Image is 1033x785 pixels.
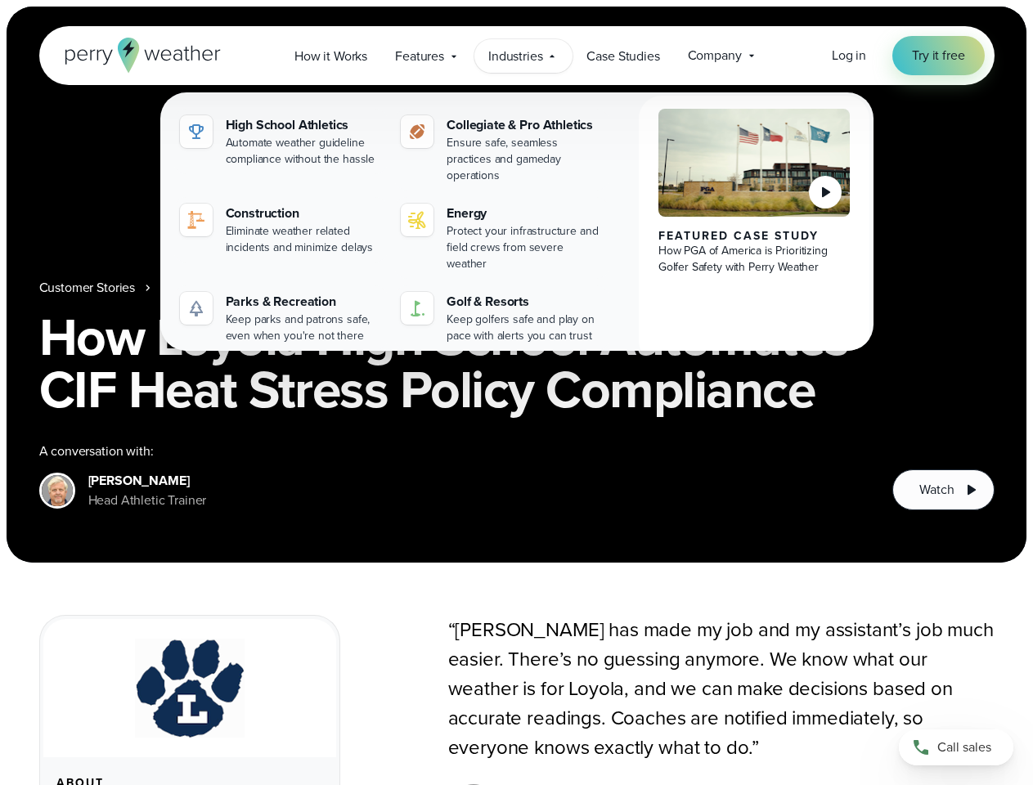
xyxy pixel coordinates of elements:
[832,46,866,65] a: Log in
[186,122,206,141] img: highschool-icon.svg
[892,36,984,75] a: Try it free
[488,47,542,66] span: Industries
[226,292,382,312] div: Parks & Recreation
[226,312,382,344] div: Keep parks and patrons safe, even when you're not there
[407,210,427,230] img: energy-icon@2x-1.svg
[394,109,609,191] a: Collegiate & Pro Athletics Ensure safe, seamless practices and gameday operations
[586,47,659,66] span: Case Studies
[447,204,603,223] div: Energy
[39,278,995,298] nav: Breadcrumb
[395,47,444,66] span: Features
[937,738,991,757] span: Call sales
[186,298,206,318] img: parks-icon-grey.svg
[899,729,1013,765] a: Call sales
[39,442,867,461] div: A conversation with:
[173,109,388,174] a: High School Athletics Automate weather guideline compliance without the hassle
[186,210,206,230] img: noun-crane-7630938-1@2x.svg
[447,135,603,184] div: Ensure safe, seamless practices and gameday operations
[88,491,207,510] div: Head Athletic Trainer
[88,471,207,491] div: [PERSON_NAME]
[39,278,136,298] a: Customer Stories
[912,46,964,65] span: Try it free
[448,615,995,762] p: “[PERSON_NAME] has made my job and my assistant’s job much easier. There’s no guessing anymore. W...
[447,223,603,272] div: Protect your infrastructure and field crews from severe weather
[281,39,381,73] a: How it Works
[294,47,367,66] span: How it Works
[39,311,995,415] h1: How Loyola High School Automates CIF Heat Stress Policy Compliance
[447,292,603,312] div: Golf & Resorts
[447,312,603,344] div: Keep golfers safe and play on pace with alerts you can trust
[407,298,427,318] img: golf-iconV2.svg
[226,135,382,168] div: Automate weather guideline compliance without the hassle
[688,46,742,65] span: Company
[407,122,427,141] img: proathletics-icon@2x-1.svg
[447,115,603,135] div: Collegiate & Pro Athletics
[394,285,609,351] a: Golf & Resorts Keep golfers safe and play on pace with alerts you can trust
[394,197,609,279] a: Energy Protect your infrastructure and field crews from severe weather
[639,96,870,364] a: PGA of America, Frisco Campus Featured Case Study How PGA of America is Prioritizing Golfer Safet...
[173,197,388,262] a: Construction Eliminate weather related incidents and minimize delays
[658,243,851,276] div: How PGA of America is Prioritizing Golfer Safety with Perry Weather
[173,285,388,351] a: Parks & Recreation Keep parks and patrons safe, even when you're not there
[658,230,851,243] div: Featured Case Study
[226,223,382,256] div: Eliminate weather related incidents and minimize delays
[658,109,851,217] img: PGA of America, Frisco Campus
[226,204,382,223] div: Construction
[892,469,994,510] button: Watch
[573,39,673,73] a: Case Studies
[226,115,382,135] div: High School Athletics
[919,480,954,500] span: Watch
